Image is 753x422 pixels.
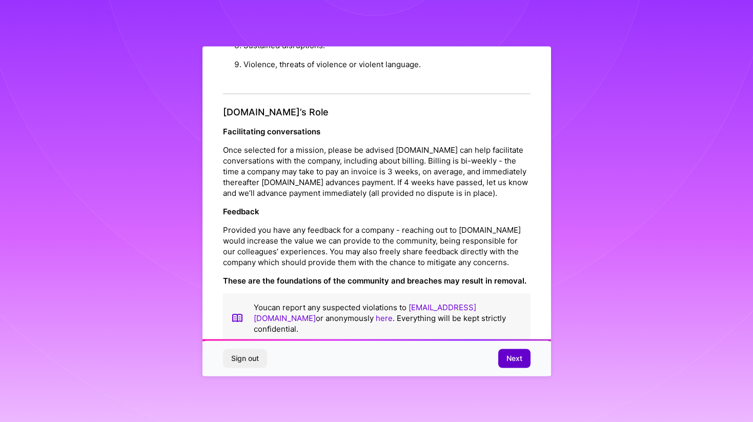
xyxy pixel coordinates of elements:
strong: These are the foundations of the community and breaches may result in removal. [223,275,526,285]
h4: [DOMAIN_NAME]’s Role [223,107,531,118]
p: You can report any suspected violations to or anonymously . Everything will be kept strictly conf... [254,302,522,334]
button: Sign out [223,349,267,368]
li: Violence, threats of violence or violent language. [243,55,531,74]
span: Next [506,353,522,364]
strong: Feedback [223,206,259,216]
p: Provided you have any feedback for a company - reaching out to [DOMAIN_NAME] would increase the v... [223,224,531,267]
p: Once selected for a mission, please be advised [DOMAIN_NAME] can help facilitate conversations wi... [223,144,531,198]
strong: Facilitating conversations [223,126,320,136]
button: Next [498,349,531,368]
img: book icon [231,302,243,334]
a: here [376,313,393,323]
a: [EMAIL_ADDRESS][DOMAIN_NAME] [254,302,476,323]
span: Sign out [231,353,259,364]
